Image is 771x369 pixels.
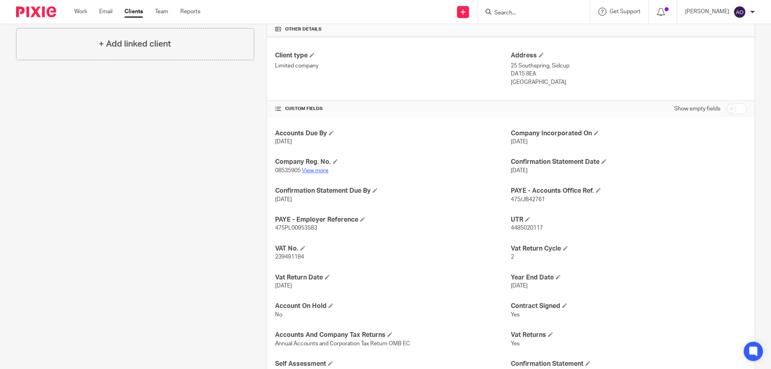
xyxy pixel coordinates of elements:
[494,10,566,17] input: Search
[610,9,640,14] span: Get Support
[511,254,514,260] span: 2
[511,129,747,138] h4: Company Incorporated On
[511,70,747,78] p: DA15 8EA
[275,245,511,253] h4: VAT No.
[275,302,511,310] h4: Account On Hold
[511,62,747,70] p: 25 Southspring, Sidcup
[302,168,328,173] a: View more
[511,197,545,202] span: 475/JB42761
[511,283,528,289] span: [DATE]
[511,187,747,195] h4: PAYE - Accounts Office Ref.
[511,139,528,145] span: [DATE]
[685,8,729,16] p: [PERSON_NAME]
[275,168,301,173] span: 08535905
[511,245,747,253] h4: Vat Return Cycle
[275,273,511,282] h4: Vat Return Date
[511,168,528,173] span: [DATE]
[124,8,143,16] a: Clients
[275,197,292,202] span: [DATE]
[511,51,747,60] h4: Address
[511,273,747,282] h4: Year End Date
[511,331,747,339] h4: Vat Returns
[74,8,87,16] a: Work
[275,216,511,224] h4: PAYE - Employer Reference
[275,360,511,368] h4: Self Assessment
[275,187,511,195] h4: Confirmation Statement Due By
[275,341,410,347] span: Annual Accounts and Corporation Tax Return OMB EC
[16,6,56,17] img: Pixie
[275,283,292,289] span: [DATE]
[275,51,511,60] h4: Client type
[511,158,747,166] h4: Confirmation Statement Date
[99,38,171,50] h4: + Add linked client
[285,26,322,33] span: Other details
[155,8,168,16] a: Team
[275,106,511,112] h4: CUSTOM FIELDS
[511,302,747,310] h4: Contract Signed
[275,312,282,318] span: No
[180,8,200,16] a: Reports
[99,8,112,16] a: Email
[511,312,520,318] span: Yes
[275,158,511,166] h4: Company Reg. No.
[275,62,511,70] p: Limited company
[275,129,511,138] h4: Accounts Due By
[511,225,543,231] span: 4485020117
[674,105,720,113] label: Show empty fields
[275,225,317,231] span: 475PL00953583
[275,331,511,339] h4: Accounts And Company Tax Returns
[511,360,747,368] h4: Confirmation Statement
[733,6,746,18] img: svg%3E
[511,216,747,224] h4: UTR
[511,341,520,347] span: Yes
[275,139,292,145] span: [DATE]
[511,78,747,86] p: [GEOGRAPHIC_DATA]
[275,254,304,260] span: 239491184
